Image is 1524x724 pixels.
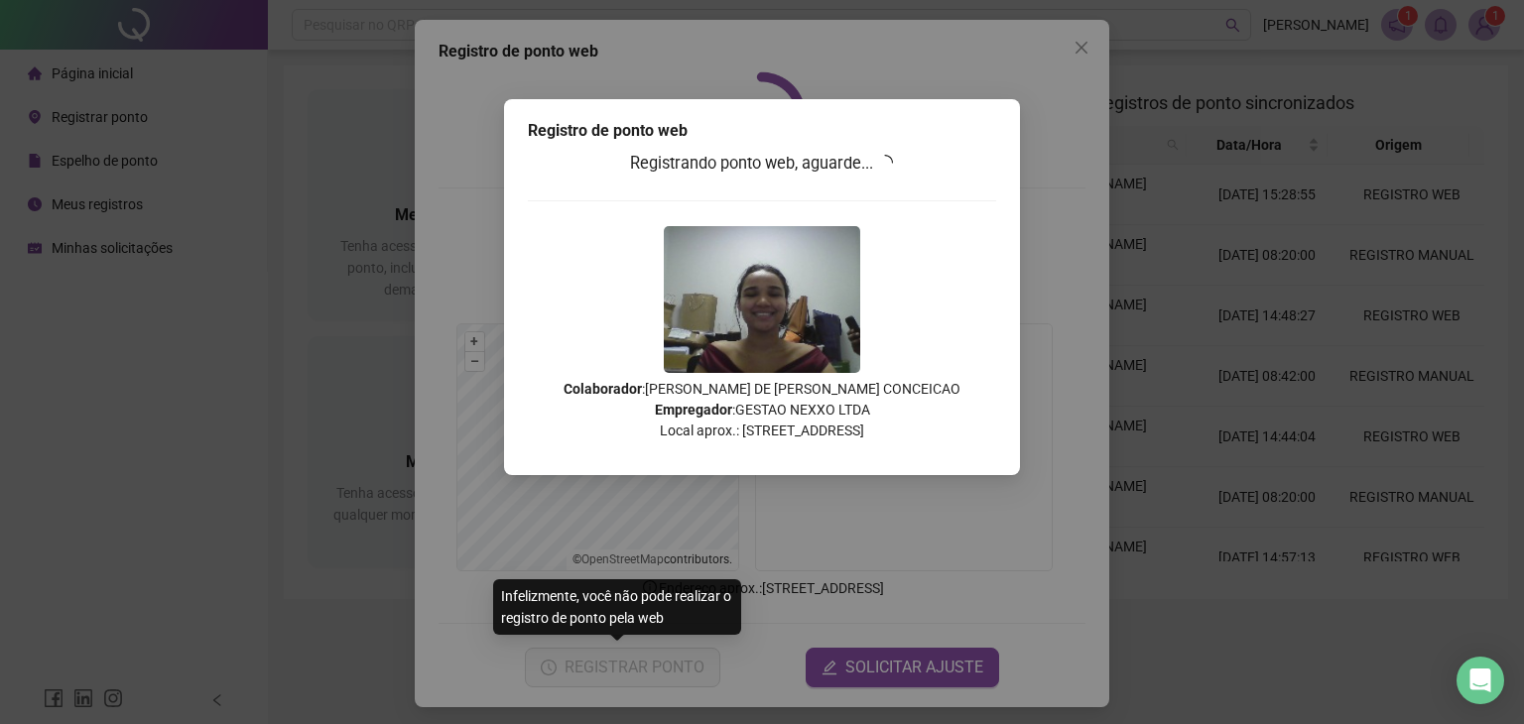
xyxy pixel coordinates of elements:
p: : [PERSON_NAME] DE [PERSON_NAME] CONCEICAO : GESTAO NEXXO LTDA Local aprox.: [STREET_ADDRESS] [528,379,996,441]
div: Open Intercom Messenger [1457,657,1504,704]
strong: Empregador [655,402,732,418]
strong: Colaborador [564,381,642,397]
span: loading [877,154,895,172]
img: 2Q== [664,226,860,373]
div: Registro de ponto web [528,119,996,143]
h3: Registrando ponto web, aguarde... [528,151,996,177]
div: Infelizmente, você não pode realizar o registro de ponto pela web [493,579,741,635]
